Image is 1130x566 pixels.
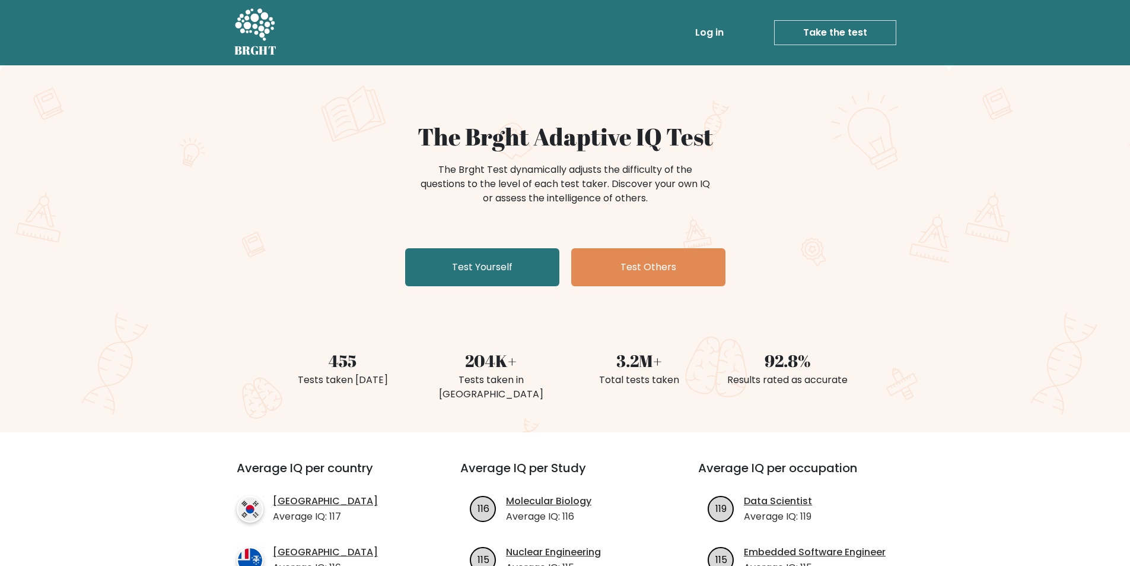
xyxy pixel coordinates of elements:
[506,510,591,524] p: Average IQ: 116
[715,501,727,515] text: 119
[744,510,812,524] p: Average IQ: 119
[478,501,489,515] text: 116
[571,248,725,286] a: Test Others
[506,545,601,559] a: Nuclear Engineering
[424,373,558,401] div: Tests taken in [GEOGRAPHIC_DATA]
[744,545,886,559] a: Embedded Software Engineer
[276,122,855,151] h1: The Brght Adaptive IQ Test
[237,461,418,489] h3: Average IQ per country
[572,373,706,387] div: Total tests taken
[273,494,378,508] a: [GEOGRAPHIC_DATA]
[276,373,410,387] div: Tests taken [DATE]
[572,348,706,373] div: 3.2M+
[715,552,727,566] text: 115
[234,43,277,58] h5: BRGHT
[506,494,591,508] a: Molecular Biology
[744,494,812,508] a: Data Scientist
[721,373,855,387] div: Results rated as accurate
[273,510,378,524] p: Average IQ: 117
[424,348,558,373] div: 204K+
[276,348,410,373] div: 455
[698,461,908,489] h3: Average IQ per occupation
[774,20,896,45] a: Take the test
[478,552,489,566] text: 115
[405,248,559,286] a: Test Yourself
[460,461,670,489] h3: Average IQ per Study
[417,163,714,205] div: The Brght Test dynamically adjusts the difficulty of the questions to the level of each test take...
[273,545,378,559] a: [GEOGRAPHIC_DATA]
[721,348,855,373] div: 92.8%
[234,5,277,61] a: BRGHT
[237,496,263,523] img: country
[690,21,728,45] a: Log in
